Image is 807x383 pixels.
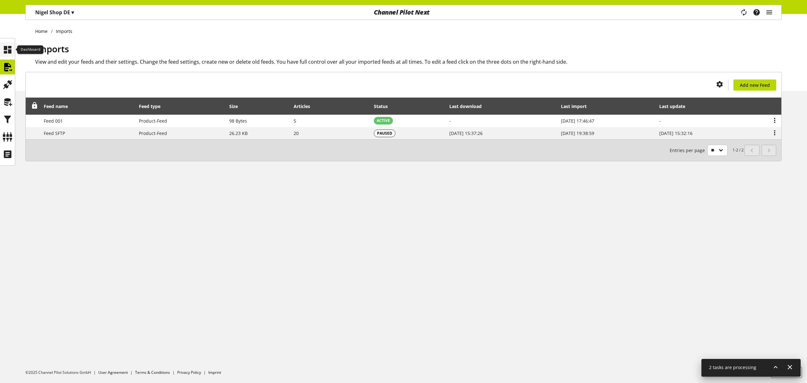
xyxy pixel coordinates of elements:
a: User Agreement [98,370,128,375]
div: Last import [561,103,593,110]
span: Entries per page [670,147,707,154]
span: 98 Bytes [229,118,247,124]
li: ©2025 Channel Pilot Solutions GmbH [25,370,98,375]
span: - [449,118,451,124]
div: Feed name [44,103,74,110]
span: [DATE] 15:37:26 [449,130,483,136]
a: Add new Feed [733,80,776,91]
span: Imports [35,43,69,55]
p: Nigel Shop DE [35,9,74,16]
div: Feed type [139,103,167,110]
h2: View and edit your feeds and their settings. Change the feed settings, create new or delete old f... [35,58,782,66]
span: [DATE] 15:32:16 [659,130,693,136]
a: Privacy Policy [177,370,201,375]
span: Product-Feed [139,118,167,124]
span: PAUSED [377,131,392,136]
a: Terms & Conditions [135,370,170,375]
div: Last update [659,103,692,110]
nav: main navigation [25,5,782,20]
div: Unlock to reorder rows [29,102,38,110]
span: Feed 001 [44,118,63,124]
span: 5 [294,118,296,124]
span: Product-Feed [139,130,167,136]
span: 20 [294,130,299,136]
div: Size [229,103,244,110]
a: Imprint [208,370,221,375]
div: Articles [294,103,316,110]
span: - [659,118,661,124]
div: Dashboard [17,45,43,54]
span: Add new Feed [740,82,770,88]
a: Home [35,28,51,35]
div: Status [374,103,394,110]
span: [DATE] 19:38:59 [561,130,594,136]
span: 26.23 KB [229,130,248,136]
span: Feed SFTP [44,130,65,136]
span: Unlock to reorder rows [31,102,38,109]
span: [DATE] 17:46:47 [561,118,594,124]
span: ▾ [71,9,74,16]
small: 1-2 / 2 [670,145,744,156]
div: Last download [449,103,488,110]
span: ACTIVE [377,118,390,124]
span: 2 tasks are processing [709,364,756,370]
